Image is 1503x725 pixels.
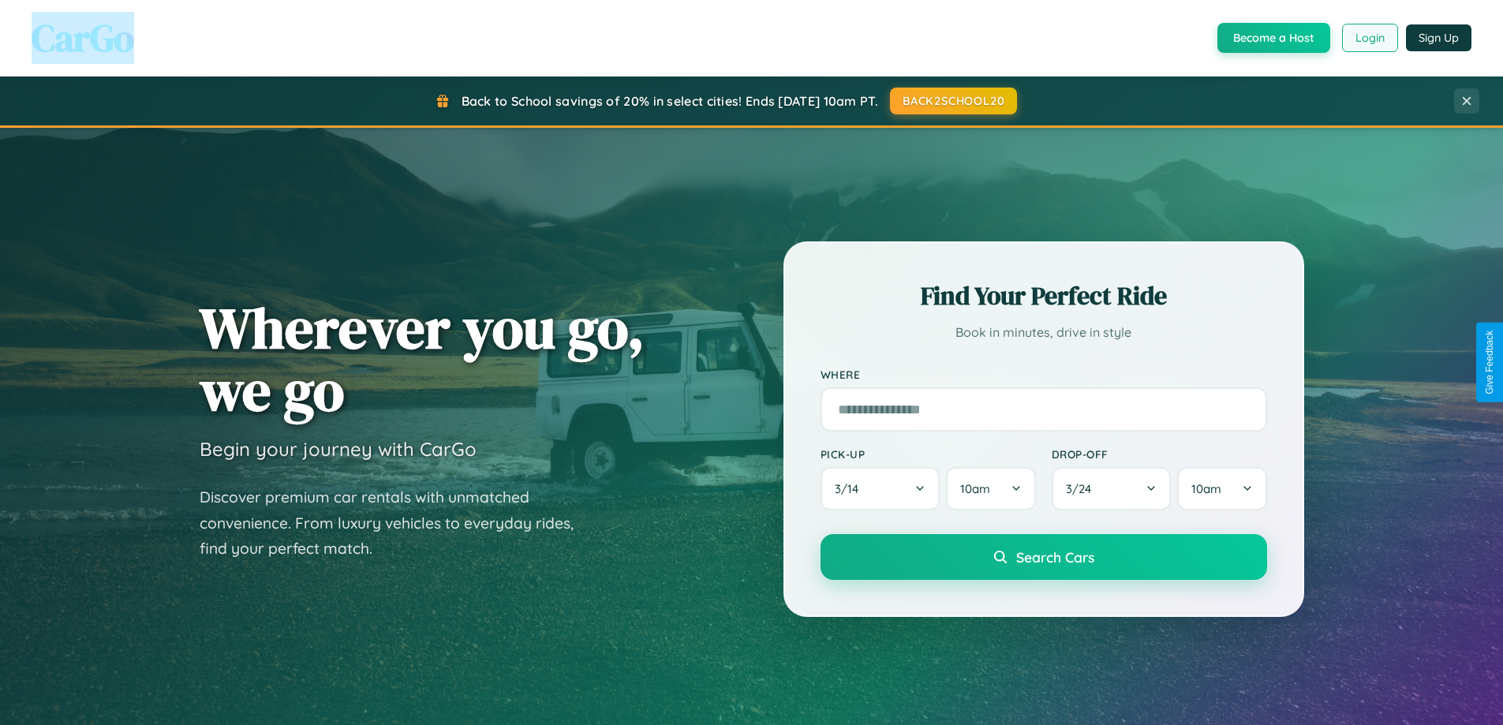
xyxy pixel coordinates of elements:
div: Give Feedback [1484,331,1495,394]
button: Login [1342,24,1398,52]
button: Become a Host [1217,23,1330,53]
button: Sign Up [1406,24,1471,51]
span: Back to School savings of 20% in select cities! Ends [DATE] 10am PT. [462,93,878,109]
label: Pick-up [821,447,1036,461]
label: Where [821,368,1267,381]
p: Book in minutes, drive in style [821,321,1267,344]
span: 10am [1191,481,1221,496]
label: Drop-off [1052,447,1267,461]
button: Search Cars [821,534,1267,580]
span: CarGo [32,12,134,64]
span: 3 / 14 [835,481,866,496]
button: 3/24 [1052,467,1172,510]
button: BACK2SCHOOL20 [890,88,1017,114]
h2: Find Your Perfect Ride [821,278,1267,313]
button: 3/14 [821,467,940,510]
button: 10am [946,467,1035,510]
p: Discover premium car rentals with unmatched convenience. From luxury vehicles to everyday rides, ... [200,484,594,562]
button: 10am [1177,467,1266,510]
span: 3 / 24 [1066,481,1099,496]
h1: Wherever you go, we go [200,297,645,421]
span: 10am [960,481,990,496]
h3: Begin your journey with CarGo [200,437,477,461]
span: Search Cars [1016,548,1094,566]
